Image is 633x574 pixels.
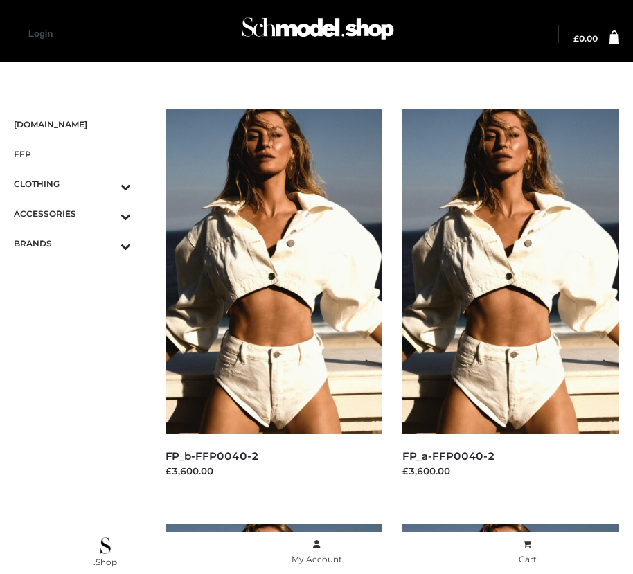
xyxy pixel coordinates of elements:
[93,557,117,567] span: .Shop
[402,464,619,478] div: £3,600.00
[573,33,598,44] bdi: 0.00
[100,537,111,554] img: .Shop
[166,464,382,478] div: £3,600.00
[14,139,131,169] a: FFP
[14,199,131,228] a: ACCESSORIESToggle Submenu
[166,449,259,463] a: FP_b-FFP0040-2
[14,146,131,162] span: FFP
[573,35,598,43] a: £0.00
[235,12,398,57] a: Schmodel Admin 964
[238,8,398,57] img: Schmodel Admin 964
[402,449,495,463] a: FP_a-FFP0040-2
[573,33,579,44] span: £
[28,28,53,39] a: Login
[82,169,131,199] button: Toggle Submenu
[422,537,633,568] a: Cart
[14,176,131,192] span: CLOTHING
[14,116,131,132] span: [DOMAIN_NAME]
[82,228,131,258] button: Toggle Submenu
[211,537,422,568] a: My Account
[14,109,131,139] a: [DOMAIN_NAME]
[14,169,131,199] a: CLOTHINGToggle Submenu
[82,199,131,228] button: Toggle Submenu
[519,554,537,564] span: Cart
[14,206,131,222] span: ACCESSORIES
[14,235,131,251] span: BRANDS
[292,554,342,564] span: My Account
[14,228,131,258] a: BRANDSToggle Submenu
